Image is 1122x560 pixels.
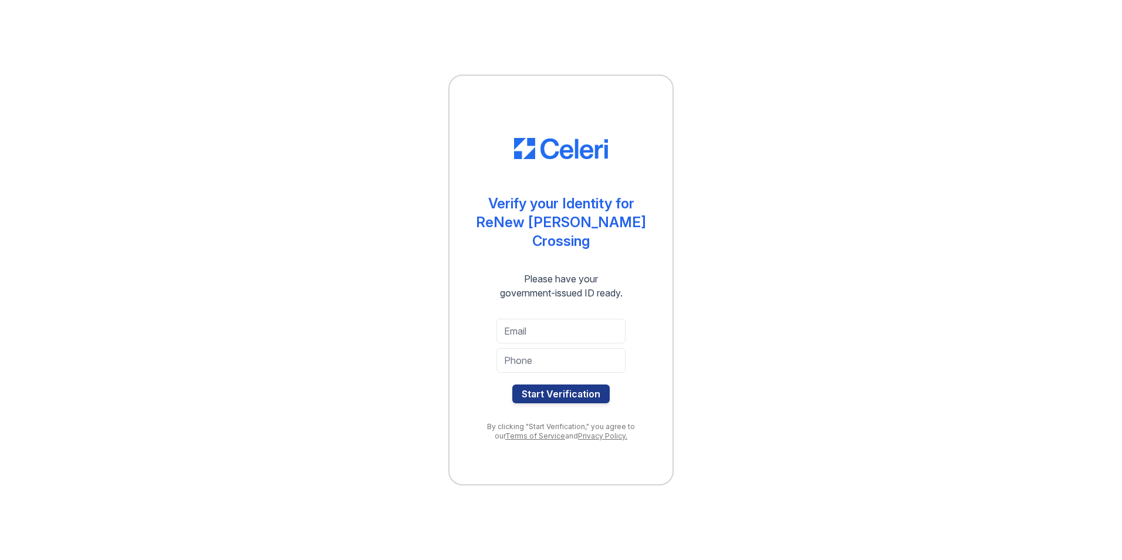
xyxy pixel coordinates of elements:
div: Verify your Identity for ReNew [PERSON_NAME] Crossing [473,194,649,251]
button: Start Verification [512,384,610,403]
div: By clicking "Start Verification," you agree to our and [473,422,649,441]
img: CE_Logo_Blue-a8612792a0a2168367f1c8372b55b34899dd931a85d93a1a3d3e32e68fde9ad4.png [514,138,608,159]
input: Phone [496,348,626,373]
div: Please have your government-issued ID ready. [479,272,644,300]
a: Privacy Policy. [578,431,627,440]
input: Email [496,319,626,343]
a: Terms of Service [505,431,565,440]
